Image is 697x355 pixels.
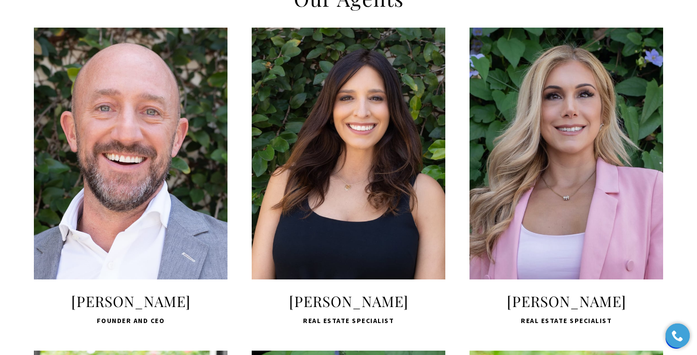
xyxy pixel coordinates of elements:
[252,28,445,326] a: lady in black [PERSON_NAME] Real Estate Specialist
[470,292,663,311] span: [PERSON_NAME]
[34,315,227,326] span: Founder and CEO
[34,292,227,311] span: [PERSON_NAME]
[470,315,663,326] span: Real Estate Specialist
[470,28,663,326] a: lady in pink [PERSON_NAME] Real Estate Specialist
[252,315,445,326] span: Real Estate Specialist
[252,292,445,311] span: [PERSON_NAME]
[34,28,227,326] a: real estate agent-Brian [PERSON_NAME] Founder and CEO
